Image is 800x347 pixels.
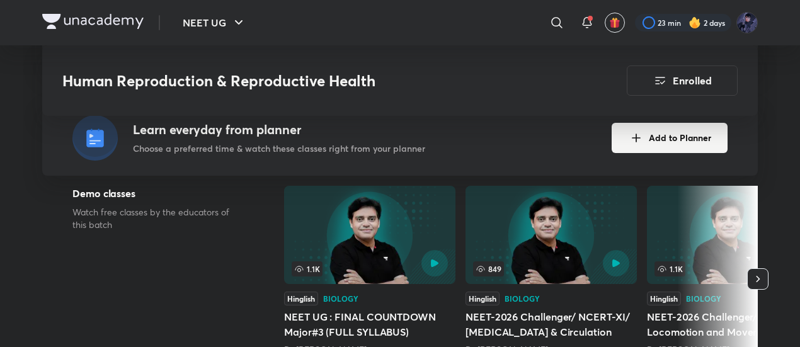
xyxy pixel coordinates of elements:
h5: NEET UG : FINAL COUNTDOWN Major#3 (FULL SYLLABUS) [284,309,455,339]
h4: Learn everyday from planner [133,120,425,139]
button: avatar [605,13,625,33]
span: 1.1K [654,261,685,276]
button: NEET UG [175,10,254,35]
h5: NEET-2026 Challenger/ NCERT-XI/ [MEDICAL_DATA] & Circulation [466,309,637,339]
button: Add to Planner [612,123,728,153]
img: Mayank Singh [736,12,758,33]
div: Hinglish [647,292,681,305]
img: streak [689,16,701,29]
span: 849 [473,261,504,276]
button: Enrolled [627,65,738,96]
img: Company Logo [42,14,144,29]
h3: Human Reproduction & Reproductive Health [62,72,556,90]
div: Hinglish [466,292,500,305]
h5: Demo classes [72,186,244,201]
span: 1.1K [292,261,323,276]
p: Watch free classes by the educators of this batch [72,206,244,231]
div: Biology [323,295,358,302]
div: Biology [505,295,540,302]
img: avatar [609,17,620,28]
p: Choose a preferred time & watch these classes right from your planner [133,142,425,155]
a: Company Logo [42,14,144,32]
div: Hinglish [284,292,318,305]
